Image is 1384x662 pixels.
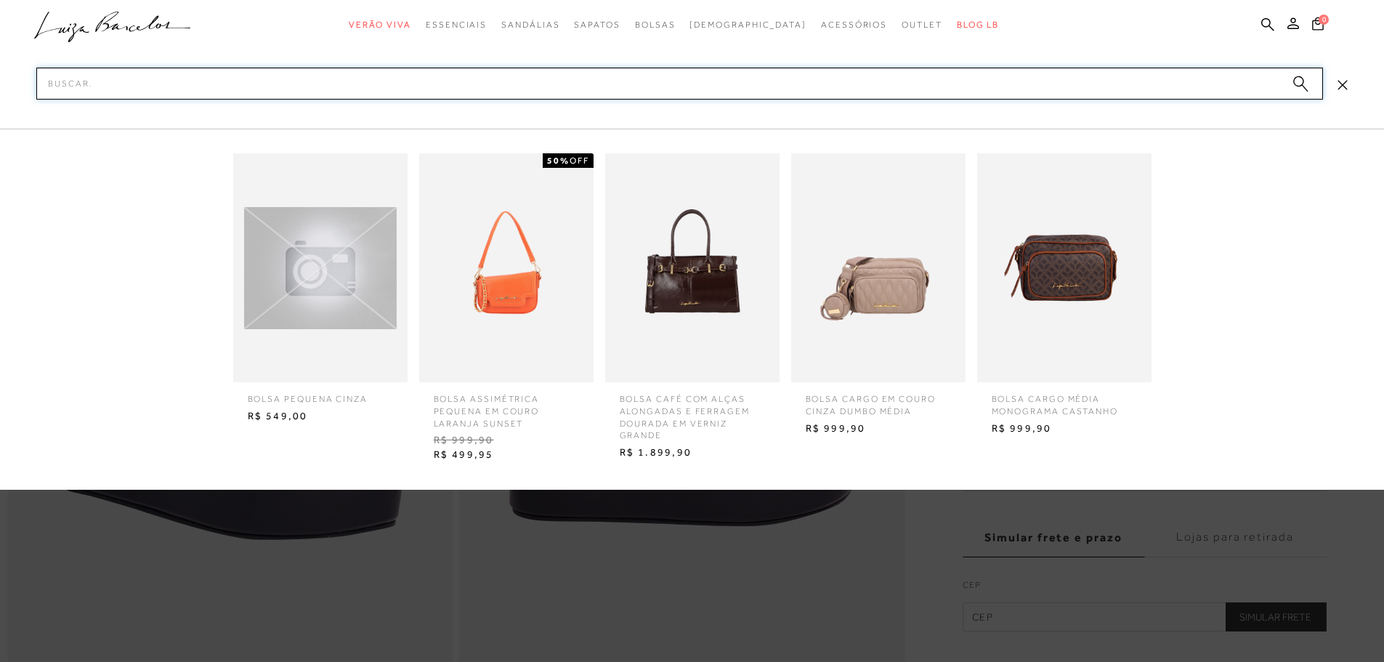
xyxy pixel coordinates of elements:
[237,405,404,427] span: R$ 549,00
[416,153,597,466] a: BOLSA ASSIMÉTRICA PEQUENA EM COURO LARANJA SUNSET 50%OFF BOLSA ASSIMÉTRICA PEQUENA EM COURO LARAN...
[547,156,570,166] strong: 50%
[423,444,590,466] span: R$ 499,95
[689,20,806,30] span: [DEMOGRAPHIC_DATA]
[788,153,969,439] a: BOLSA CARGO EM COURO CINZA DUMBO MÉDIA BOLSA CARGO EM COURO CINZA DUMBO MÉDIA R$ 999,90
[635,20,676,30] span: Bolsas
[609,442,776,464] span: R$ 1.899,90
[237,382,404,405] span: bolsa pequena cinza
[233,207,408,329] img: bolsa pequena cinza
[501,12,559,39] a: categoryNavScreenReaderText
[957,12,999,39] a: BLOG LB
[426,12,487,39] a: categoryNavScreenReaderText
[609,382,776,442] span: BOLSA CAFÉ COM ALÇAS ALONGADAS E FERRAGEM DOURADA EM VERNIZ GRANDE
[501,20,559,30] span: Sandálias
[981,382,1148,418] span: BOLSA CARGO MÉDIA MONOGRAMA CASTANHO
[902,12,942,39] a: categoryNavScreenReaderText
[689,12,806,39] a: noSubCategoriesText
[349,20,411,30] span: Verão Viva
[419,153,594,382] img: BOLSA ASSIMÉTRICA PEQUENA EM COURO LARANJA SUNSET
[36,68,1323,100] input: Buscar.
[349,12,411,39] a: categoryNavScreenReaderText
[821,12,887,39] a: categoryNavScreenReaderText
[981,418,1148,440] span: R$ 999,90
[795,382,962,418] span: BOLSA CARGO EM COURO CINZA DUMBO MÉDIA
[957,20,999,30] span: BLOG LB
[574,20,620,30] span: Sapatos
[605,153,780,382] img: BOLSA CAFÉ COM ALÇAS ALONGADAS E FERRAGEM DOURADA EM VERNIZ GRANDE
[974,153,1155,439] a: BOLSA CARGO MÉDIA MONOGRAMA CASTANHO BOLSA CARGO MÉDIA MONOGRAMA CASTANHO R$ 999,90
[795,418,962,440] span: R$ 999,90
[574,12,620,39] a: categoryNavScreenReaderText
[426,20,487,30] span: Essenciais
[1308,16,1328,36] button: 0
[570,156,589,166] span: OFF
[602,153,783,464] a: BOLSA CAFÉ COM ALÇAS ALONGADAS E FERRAGEM DOURADA EM VERNIZ GRANDE BOLSA CAFÉ COM ALÇAS ALONGADAS...
[791,153,966,382] img: BOLSA CARGO EM COURO CINZA DUMBO MÉDIA
[230,153,411,427] a: bolsa pequena cinza bolsa pequena cinza R$ 549,00
[635,12,676,39] a: categoryNavScreenReaderText
[423,382,590,429] span: BOLSA ASSIMÉTRICA PEQUENA EM COURO LARANJA SUNSET
[977,153,1152,382] img: BOLSA CARGO MÉDIA MONOGRAMA CASTANHO
[1319,15,1329,25] span: 0
[902,20,942,30] span: Outlet
[423,429,590,451] span: R$ 999,90
[821,20,887,30] span: Acessórios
